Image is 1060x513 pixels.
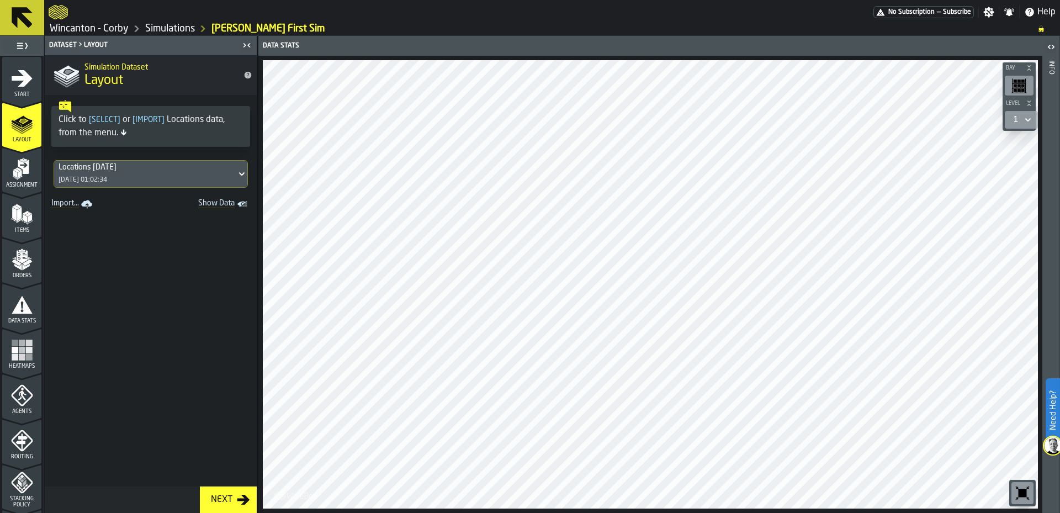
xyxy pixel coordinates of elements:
[47,197,99,212] a: link-to-/wh/i/ace0e389-6ead-4668-b816-8dc22364bb41/import/layout/
[239,39,255,52] label: button-toggle-Close me
[132,116,135,124] span: [
[1042,36,1059,513] header: Info
[1047,58,1055,510] div: Info
[2,193,41,237] li: menu Items
[2,92,41,98] span: Start
[200,486,257,513] button: button-Next
[1037,6,1056,19] span: Help
[999,7,1019,18] label: button-toggle-Notifications
[50,23,129,35] a: link-to-/wh/i/ace0e389-6ead-4668-b816-8dc22364bb41
[2,273,41,279] span: Orders
[2,419,41,463] li: menu Routing
[2,409,41,415] span: Agents
[118,116,120,124] span: ]
[145,23,195,35] a: link-to-/wh/i/ace0e389-6ead-4668-b816-8dc22364bb41
[1009,113,1033,126] div: DropdownMenuValue-1
[2,57,41,101] li: menu Start
[1003,73,1036,98] div: button-toolbar-undefined
[2,182,41,188] span: Assignment
[45,36,257,55] header: Dataset > Layout
[2,137,41,143] span: Layout
[84,72,123,89] span: Layout
[211,23,325,35] a: link-to-/wh/i/ace0e389-6ead-4668-b816-8dc22364bb41/simulations/23696bb9-4c60-4405-b443-10da6dd20b5e
[873,6,974,18] a: link-to-/wh/i/ace0e389-6ead-4668-b816-8dc22364bb41/pricing/
[1020,6,1060,19] label: button-toggle-Help
[2,374,41,418] li: menu Agents
[1009,480,1036,506] div: button-toolbar-undefined
[130,116,167,124] span: Import
[47,41,239,49] div: Dataset > Layout
[59,176,107,184] div: [DATE] 01:02:34
[2,147,41,192] li: menu Assignment
[84,61,235,72] h2: Sub Title
[937,8,941,16] span: —
[979,7,999,18] label: button-toggle-Settings
[2,238,41,282] li: menu Orders
[2,496,41,508] span: Stacking Policy
[1003,98,1036,109] button: button-
[2,283,41,327] li: menu Data Stats
[261,42,651,50] div: Data Stats
[2,228,41,234] span: Items
[258,36,1042,56] header: Data Stats
[1014,484,1031,502] svg: Reset zoom and position
[888,8,935,16] span: No Subscription
[45,55,257,95] div: title-Layout
[2,454,41,460] span: Routing
[1003,62,1036,73] button: button-
[265,484,327,506] a: logo-header
[943,8,971,16] span: Subscribe
[87,116,123,124] span: Select
[59,163,232,172] div: DropdownMenuValue-7831eece-80e3-4d2e-941d-7173d6ff1d5d
[873,6,974,18] div: Menu Subscription
[2,464,41,509] li: menu Stacking Policy
[49,22,1056,35] nav: Breadcrumb
[155,197,255,212] a: toggle-dataset-table-Show Data
[2,102,41,146] li: menu Layout
[1014,115,1018,124] div: DropdownMenuValue-1
[1004,65,1024,71] span: Bay
[2,329,41,373] li: menu Heatmaps
[2,318,41,324] span: Data Stats
[89,116,92,124] span: [
[54,160,248,188] div: DropdownMenuValue-7831eece-80e3-4d2e-941d-7173d6ff1d5d[DATE] 01:02:34
[160,199,235,210] span: Show Data
[2,38,41,54] label: button-toggle-Toggle Full Menu
[59,113,243,140] div: Click to or Locations data, from the menu.
[162,116,165,124] span: ]
[206,493,237,506] div: Next
[1004,101,1024,107] span: Level
[49,2,68,22] a: logo-header
[1043,38,1059,58] label: button-toggle-Open
[2,363,41,369] span: Heatmaps
[1047,379,1059,441] label: Need Help?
